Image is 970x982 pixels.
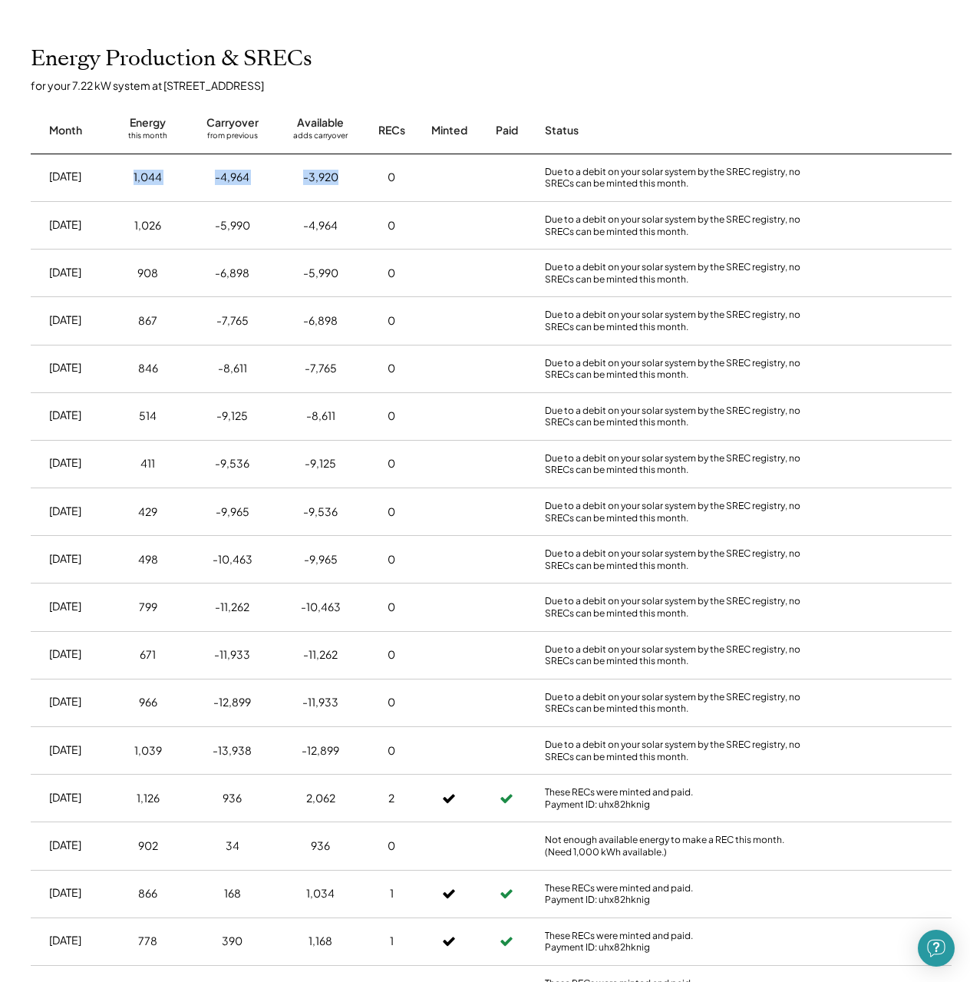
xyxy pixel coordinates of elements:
[138,886,157,901] div: 866
[31,78,967,92] div: for your 7.22 kW system at [STREET_ADDRESS]
[303,218,338,233] div: -4,964
[545,357,806,381] div: Due to a debit on your solar system by the SREC registry, no SRECs can be minted this month.
[215,456,249,471] div: -9,536
[49,790,81,805] div: [DATE]
[213,695,251,710] div: -12,899
[303,266,338,281] div: -5,990
[545,123,806,138] div: Status
[134,218,161,233] div: 1,026
[222,934,242,949] div: 390
[213,552,252,567] div: -10,463
[545,452,806,476] div: Due to a debit on your solar system by the SREC registry, no SRECs can be minted this month.
[388,170,395,185] div: 0
[49,408,81,423] div: [DATE]
[216,504,249,520] div: -9,965
[431,123,467,138] div: Minted
[49,599,81,614] div: [DATE]
[545,786,806,810] div: These RECs were minted and paid. Payment ID: uhx82hknig
[49,885,81,901] div: [DATE]
[49,455,81,471] div: [DATE]
[545,691,806,715] div: Due to a debit on your solar system by the SREC registry, no SRECs can be minted this month.
[306,791,335,806] div: 2,062
[302,695,338,710] div: -11,933
[128,131,167,146] div: this month
[215,170,249,185] div: -4,964
[138,552,158,567] div: 498
[49,217,81,233] div: [DATE]
[216,408,248,424] div: -9,125
[388,408,395,424] div: 0
[545,309,806,332] div: Due to a debit on your solar system by the SREC registry, no SRECs can be minted this month.
[388,838,395,854] div: 0
[293,131,348,146] div: adds carryover
[130,115,166,131] div: Energy
[388,647,395,663] div: 0
[545,834,806,858] div: Not enough available energy to make a REC this month. (Need 1,000 kWh available.)
[303,647,338,663] div: -11,262
[308,934,332,949] div: 1,168
[918,930,955,967] div: Open Intercom Messenger
[140,647,156,663] div: 671
[303,170,338,185] div: -3,920
[139,695,157,710] div: 966
[388,600,395,615] div: 0
[545,547,806,571] div: Due to a debit on your solar system by the SREC registry, no SRECs can be minted this month.
[49,933,81,948] div: [DATE]
[138,934,157,949] div: 778
[311,838,330,854] div: 936
[49,360,81,375] div: [DATE]
[388,552,395,567] div: 0
[303,504,338,520] div: -9,536
[305,361,337,376] div: -7,765
[138,361,158,376] div: 846
[49,742,81,758] div: [DATE]
[545,643,806,667] div: Due to a debit on your solar system by the SREC registry, no SRECs can be minted this month.
[388,456,395,471] div: 0
[390,934,394,949] div: 1
[206,115,259,131] div: Carryover
[545,213,806,237] div: Due to a debit on your solar system by the SREC registry, no SRECs can be minted this month.
[215,218,250,233] div: -5,990
[134,170,162,185] div: 1,044
[306,408,335,424] div: -8,611
[545,739,806,762] div: Due to a debit on your solar system by the SREC registry, no SRECs can be minted this month.
[31,46,312,72] h2: Energy Production & SRECs
[138,838,158,854] div: 902
[301,600,341,615] div: -10,463
[545,595,806,619] div: Due to a debit on your solar system by the SREC registry, no SRECs can be minted this month.
[223,791,242,806] div: 936
[545,930,806,954] div: These RECs were minted and paid. Payment ID: uhx82hknig
[304,552,338,567] div: -9,965
[49,551,81,567] div: [DATE]
[306,886,335,901] div: 1,034
[49,169,81,184] div: [DATE]
[139,408,157,424] div: 514
[216,313,249,329] div: -7,765
[49,312,81,328] div: [DATE]
[224,886,241,901] div: 168
[226,838,239,854] div: 34
[49,504,81,519] div: [DATE]
[378,123,405,138] div: RECs
[49,694,81,709] div: [DATE]
[215,266,249,281] div: -6,898
[137,266,158,281] div: 908
[303,313,338,329] div: -6,898
[545,405,806,428] div: Due to a debit on your solar system by the SREC registry, no SRECs can be minted this month.
[139,600,157,615] div: 799
[297,115,344,131] div: Available
[49,123,82,138] div: Month
[207,131,258,146] div: from previous
[134,743,162,759] div: 1,039
[388,218,395,233] div: 0
[302,743,339,759] div: -12,899
[388,361,395,376] div: 0
[49,646,81,662] div: [DATE]
[545,261,806,285] div: Due to a debit on your solar system by the SREC registry, no SRECs can be minted this month.
[214,647,250,663] div: -11,933
[49,265,81,280] div: [DATE]
[138,504,157,520] div: 429
[388,791,394,806] div: 2
[49,838,81,853] div: [DATE]
[388,743,395,759] div: 0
